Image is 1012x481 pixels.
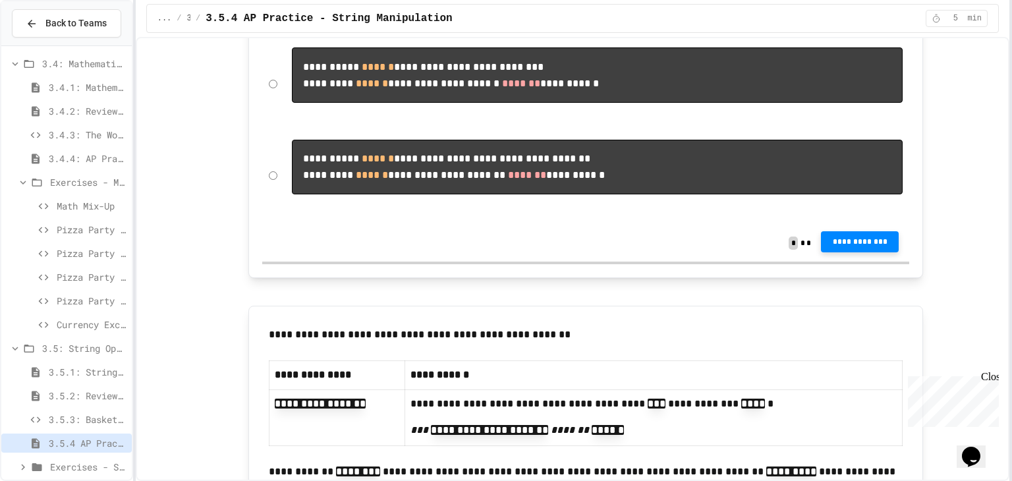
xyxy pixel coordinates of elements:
span: / [177,13,181,24]
span: Back to Teams [45,16,107,30]
span: 3.5.3: Basketballs and Footballs [49,412,126,426]
span: / [196,13,200,24]
span: 3.5.4 AP Practice - String Manipulation [49,436,126,450]
span: Exercises - Mathematical Operators [50,175,126,189]
span: 3.5.4 AP Practice - String Manipulation [206,11,452,26]
span: 3.5: String Operators [187,13,191,24]
span: Pizza Party Calculator [57,270,126,284]
iframe: chat widget [903,371,999,427]
span: Pizza Party Calculator [57,223,126,237]
span: Pizza Party Budget [57,294,126,308]
span: 3.4.4: AP Practice - Arithmetic Operators [49,152,126,165]
span: 5 [945,13,966,24]
span: Exercises - String Operators [50,460,126,474]
span: Pizza Party Calculator [57,246,126,260]
span: 3.4.1: Mathematical Operators [49,80,126,94]
span: ... [157,13,172,24]
span: Currency Exchange Calculator [57,318,126,331]
span: 3.5.1: String Operators [49,365,126,379]
button: Back to Teams [12,9,121,38]
span: 3.4: Mathematical Operators [42,57,126,71]
span: Math Mix-Up [57,199,126,213]
iframe: chat widget [957,428,999,468]
span: 3.4.3: The World's Worst Farmers Market [49,128,126,142]
span: 3.5.2: Review - String Operators [49,389,126,403]
div: Chat with us now!Close [5,5,91,84]
span: 3.5: String Operators [42,341,126,355]
span: min [967,13,982,24]
span: 3.4.2: Review - Mathematical Operators [49,104,126,118]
